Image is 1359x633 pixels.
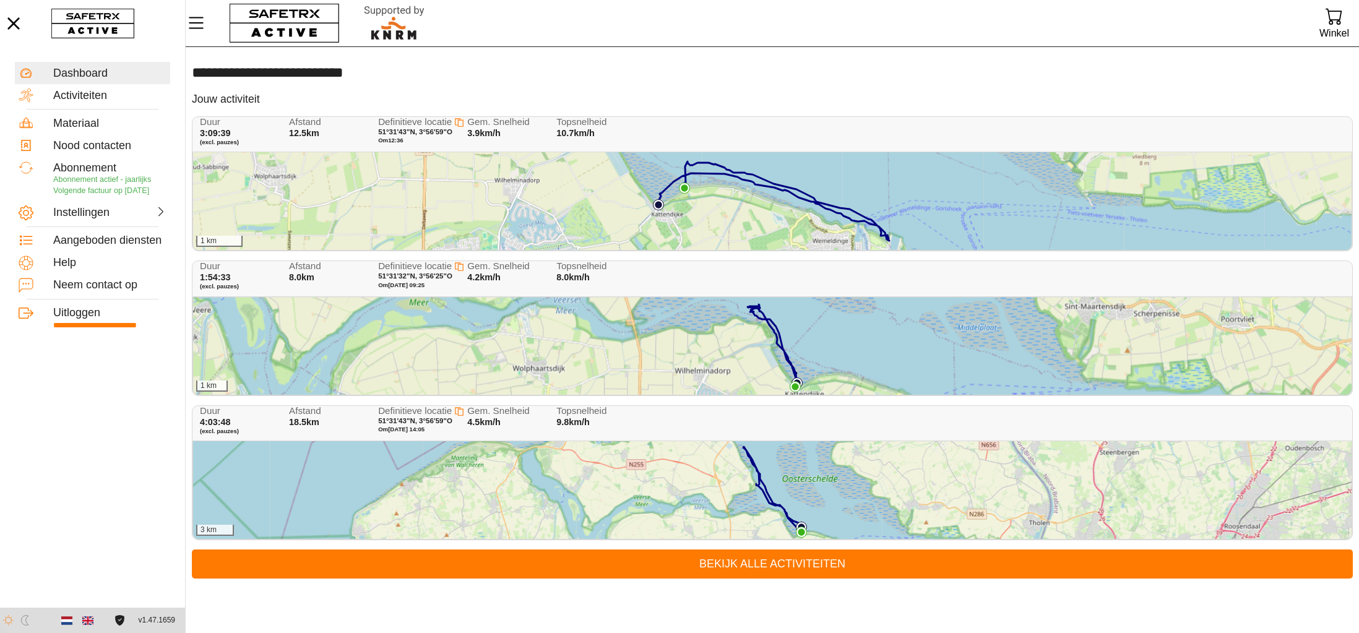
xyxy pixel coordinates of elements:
span: Volgende factuur op [DATE] [53,186,149,195]
button: v1.47.1659 [131,610,183,631]
img: ModeLight.svg [3,615,14,626]
button: Dutch [56,610,77,631]
span: 4.2km/h [467,272,501,282]
span: Abonnement actief - jaarlijks [53,175,151,184]
span: 51°31'43"N, 3°56'59"O [378,128,452,136]
img: Subscription.svg [19,160,33,175]
button: Menu [186,10,217,36]
div: 1 km [196,236,243,247]
span: Duur [200,406,279,416]
div: Aangeboden diensten [53,234,166,248]
span: v1.47.1659 [139,614,175,627]
span: Om [DATE] 09:25 [378,282,425,288]
span: 12.5km [289,128,319,138]
a: Bekijk alle activiteiten [192,549,1353,579]
span: Topsnelheid [556,261,636,272]
img: RescueLogo.svg [350,3,439,43]
span: Gem. Snelheid [467,406,546,416]
span: Om 12:36 [378,137,403,144]
img: PathStart.svg [796,522,807,533]
span: Bekijk alle activiteiten [202,554,1343,574]
span: (excl. pauzes) [200,283,279,290]
span: Topsnelheid [556,117,636,127]
img: ModeDark.svg [20,615,30,626]
img: PathEnd.svg [796,527,807,538]
span: Gem. Snelheid [467,261,546,272]
div: Uitloggen [53,306,166,320]
img: ContactUs.svg [19,278,33,293]
span: 1:54:33 [200,272,231,282]
div: Neem contact op [53,278,166,292]
h5: Jouw activiteit [192,92,260,106]
div: Dashboard [53,67,166,80]
span: 51°31'32"N, 3°56'25"O [378,272,452,280]
button: English [77,610,98,631]
span: Gem. Snelheid [467,117,546,127]
span: Duur [200,117,279,127]
span: 10.7km/h [556,128,595,138]
span: Afstand [289,117,368,127]
span: 18.5km [289,417,319,427]
span: Definitieve locatie [378,116,452,127]
span: Definitieve locatie [378,405,452,416]
div: Materiaal [53,117,166,131]
div: 1 km [196,381,228,392]
a: Licentieovereenkomst [111,615,128,626]
span: 3.9km/h [467,128,501,138]
span: 8.0km [289,272,314,282]
span: 4.5km/h [467,417,501,427]
span: (excl. pauzes) [200,139,279,146]
div: 3 km [196,525,234,536]
img: Activities.svg [19,88,33,103]
span: Afstand [289,406,368,416]
span: Topsnelheid [556,406,636,416]
span: 4:03:48 [200,417,231,427]
span: Om [DATE] 14:05 [378,426,425,433]
span: 3:09:39 [200,128,231,138]
div: Activiteiten [53,89,166,103]
img: PathEnd.svg [679,183,690,194]
img: PathStart.svg [792,377,803,389]
div: Abonnement [53,161,166,175]
span: 9.8km/h [556,417,590,427]
img: Equipment.svg [19,116,33,131]
img: nl.svg [61,615,72,626]
img: PathEnd.svg [790,381,801,392]
span: 51°31'43"N, 3°56'59"O [378,417,452,424]
span: Definitieve locatie [378,261,452,271]
img: PathStart.svg [653,199,664,210]
span: Duur [200,261,279,272]
div: Winkel [1319,25,1349,41]
img: Help.svg [19,256,33,270]
div: Help [53,256,166,270]
span: Afstand [289,261,368,272]
div: Nood contacten [53,139,166,153]
img: en.svg [82,615,93,626]
span: 8.0km/h [556,272,590,282]
div: Instellingen [53,206,108,220]
span: (excl. pauzes) [200,428,279,435]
